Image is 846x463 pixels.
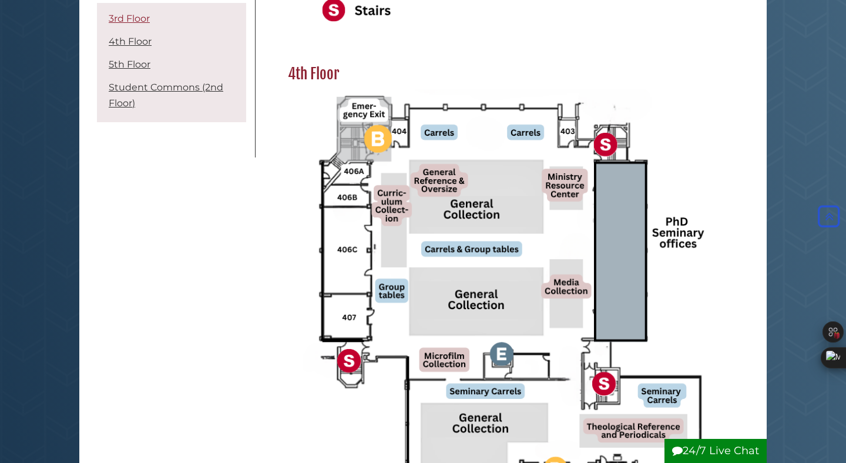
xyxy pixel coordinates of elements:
[815,210,843,223] a: Back to Top
[109,13,150,24] a: 3rd Floor
[109,59,150,70] a: 5th Floor
[282,65,731,83] h2: 4th Floor
[109,36,152,47] a: 4th Floor
[664,439,767,463] button: 24/7 Live Chat
[109,82,223,109] a: Student Commons (2nd Floor)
